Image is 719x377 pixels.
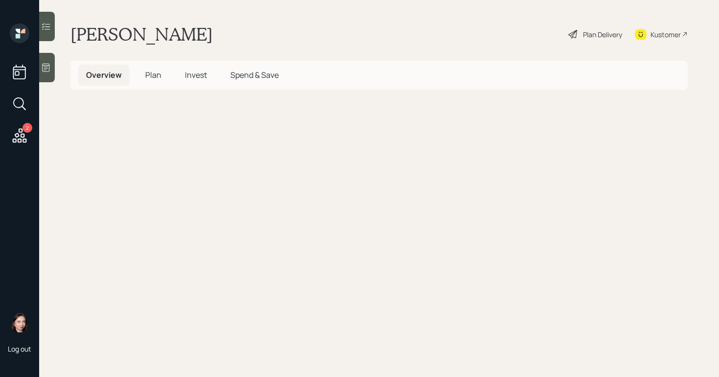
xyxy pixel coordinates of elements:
[86,70,122,80] span: Overview
[185,70,207,80] span: Invest
[651,29,681,40] div: Kustomer
[8,344,31,353] div: Log out
[22,123,32,133] div: 2
[70,24,213,45] h1: [PERSON_NAME]
[230,70,279,80] span: Spend & Save
[145,70,161,80] span: Plan
[583,29,622,40] div: Plan Delivery
[10,313,29,332] img: aleksandra-headshot.png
